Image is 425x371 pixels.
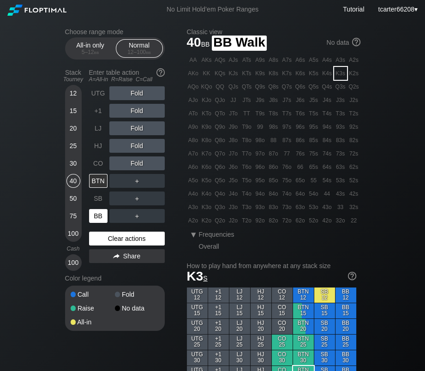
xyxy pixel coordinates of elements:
[188,229,200,240] div: ▾
[66,86,80,100] div: 12
[109,139,165,153] div: Fold
[187,303,208,318] div: UTG 15
[334,201,347,214] div: 33
[187,80,200,93] div: AQo
[251,303,271,318] div: HJ 15
[71,49,110,55] div: 5 – 12
[71,305,115,311] div: Raise
[153,6,272,15] div: No Limit Hold’em Poker Ranges
[321,120,334,133] div: 94s
[334,187,347,200] div: 43s
[254,201,267,214] div: 93o
[65,271,165,286] div: Color legend
[227,174,240,187] div: J5o
[187,54,200,66] div: AA
[214,134,227,147] div: Q8o
[187,262,356,269] h2: How to play hand from anywhere at any stack size
[113,254,120,259] img: share.864f2f62.svg
[187,319,208,334] div: UTG 20
[199,231,234,238] span: Frequencies
[326,39,360,47] div: No data
[66,227,80,240] div: 100
[208,350,229,365] div: +1 30
[187,350,208,365] div: UTG 30
[347,201,360,214] div: 32s
[229,303,250,318] div: LJ 15
[251,319,271,334] div: HJ 20
[321,214,334,227] div: 42o
[214,201,227,214] div: Q3o
[314,319,335,334] div: SB 20
[267,94,280,107] div: J8s
[307,161,320,174] div: 65s
[187,214,200,227] div: A2o
[109,156,165,170] div: Fold
[61,245,85,252] div: Cash
[254,174,267,187] div: 95o
[66,156,80,170] div: 30
[347,134,360,147] div: 82s
[321,80,334,93] div: Q4s
[227,120,240,133] div: J9o
[156,67,166,78] img: help.32db89a4.svg
[267,187,280,200] div: 84o
[200,94,213,107] div: KJo
[267,80,280,93] div: Q8s
[321,94,334,107] div: J4s
[294,174,307,187] div: 65o
[109,191,165,205] div: ＋
[214,107,227,120] div: QTo
[214,94,227,107] div: QJo
[229,287,250,303] div: LJ 12
[89,139,108,153] div: HJ
[200,134,213,147] div: K8o
[294,107,307,120] div: T6s
[307,201,320,214] div: 53o
[334,67,347,80] div: K3s
[294,54,307,66] div: A6s
[200,161,213,174] div: K6o
[334,80,347,93] div: Q3s
[89,121,108,135] div: LJ
[89,191,108,205] div: SB
[203,272,207,282] span: s
[120,49,159,55] div: 12 – 100
[227,134,240,147] div: J8o
[227,107,240,120] div: JTo
[347,107,360,120] div: T2s
[214,147,227,160] div: Q7o
[200,187,213,200] div: K4o
[347,94,360,107] div: J2s
[294,134,307,147] div: 86s
[227,54,240,66] div: AJs
[254,94,267,107] div: J9s
[254,107,267,120] div: T9s
[281,174,293,187] div: 75o
[376,4,419,14] div: ▾
[347,271,357,281] img: help.32db89a4.svg
[267,107,280,120] div: T8s
[227,94,240,107] div: JJ
[187,269,208,283] span: K3
[227,201,240,214] div: J3o
[187,134,200,147] div: A8o
[334,147,347,160] div: 73s
[335,287,356,303] div: BB 12
[272,287,293,303] div: CO 12
[321,107,334,120] div: T4s
[240,214,253,227] div: T2o
[61,76,85,83] div: Tourney
[214,174,227,187] div: Q5o
[343,6,364,13] a: Tutorial
[281,134,293,147] div: 87s
[321,201,334,214] div: 43o
[334,120,347,133] div: 93s
[254,54,267,66] div: A9s
[294,67,307,80] div: K6s
[251,287,271,303] div: HJ 12
[267,147,280,160] div: 87o
[229,335,250,350] div: LJ 25
[314,350,335,365] div: SB 30
[240,80,253,93] div: QTs
[66,139,80,153] div: 25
